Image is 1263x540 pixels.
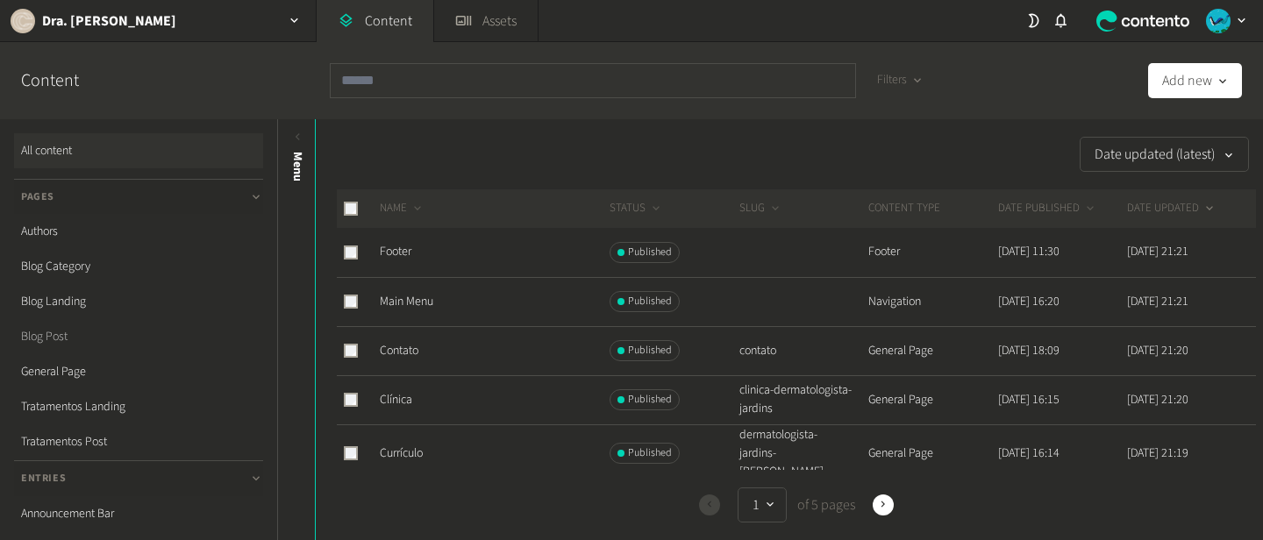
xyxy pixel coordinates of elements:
img: Dra. Caroline Cha [11,9,35,33]
button: DATE PUBLISHED [998,200,1097,217]
time: [DATE] 21:21 [1127,243,1188,260]
span: Published [628,392,672,408]
td: dermatologista-jardins-[PERSON_NAME] [739,424,868,482]
button: SLUG [739,200,782,217]
span: Filters [877,71,907,89]
time: [DATE] 11:30 [998,243,1060,260]
td: General Page [867,424,997,482]
a: Currículo [380,444,423,462]
a: Clínica [380,391,412,409]
a: Authors [14,214,263,249]
td: clinica-dermatologista-jardins [739,375,868,424]
td: General Page [867,326,997,375]
td: General Page [867,375,997,424]
time: [DATE] 21:20 [1127,391,1188,409]
td: contato [739,326,868,375]
span: Published [628,343,672,359]
a: Footer [380,243,411,260]
button: Date updated (latest) [1080,137,1249,172]
span: Menu [289,152,307,181]
td: Footer [867,228,997,277]
time: [DATE] 21:20 [1127,342,1188,359]
button: Filters [863,63,938,98]
span: Published [628,294,672,309]
h2: Dra. [PERSON_NAME] [42,11,176,32]
time: [DATE] 16:14 [998,444,1060,462]
span: Published [628,445,672,461]
time: [DATE] 21:19 [1127,444,1188,462]
img: andréia c. [1206,9,1231,33]
h2: Content [21,67,119,94]
span: Entries [21,471,66,487]
a: Blog Post [14,319,263,354]
a: Announcement Bar [14,496,263,531]
button: NAME [380,200,425,217]
a: Blog Category [14,249,263,284]
button: 1 [738,487,787,522]
span: Published [628,245,672,260]
a: Tratamentos Landing [14,389,263,424]
a: All content [14,133,263,168]
a: Contato [380,342,418,359]
td: Navigation [867,277,997,326]
span: of 5 pages [794,494,855,515]
button: STATUS [610,200,663,217]
a: Tratamentos Post [14,424,263,459]
a: Main Menu [380,293,433,310]
button: DATE UPDATED [1127,200,1217,217]
a: General Page [14,354,263,389]
th: CONTENT TYPE [867,189,997,228]
time: [DATE] 16:15 [998,391,1060,409]
span: Pages [21,189,54,205]
button: Add new [1148,63,1242,98]
time: [DATE] 21:21 [1127,293,1188,310]
time: [DATE] 16:20 [998,293,1060,310]
time: [DATE] 18:09 [998,342,1060,359]
a: Blog Landing [14,284,263,319]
